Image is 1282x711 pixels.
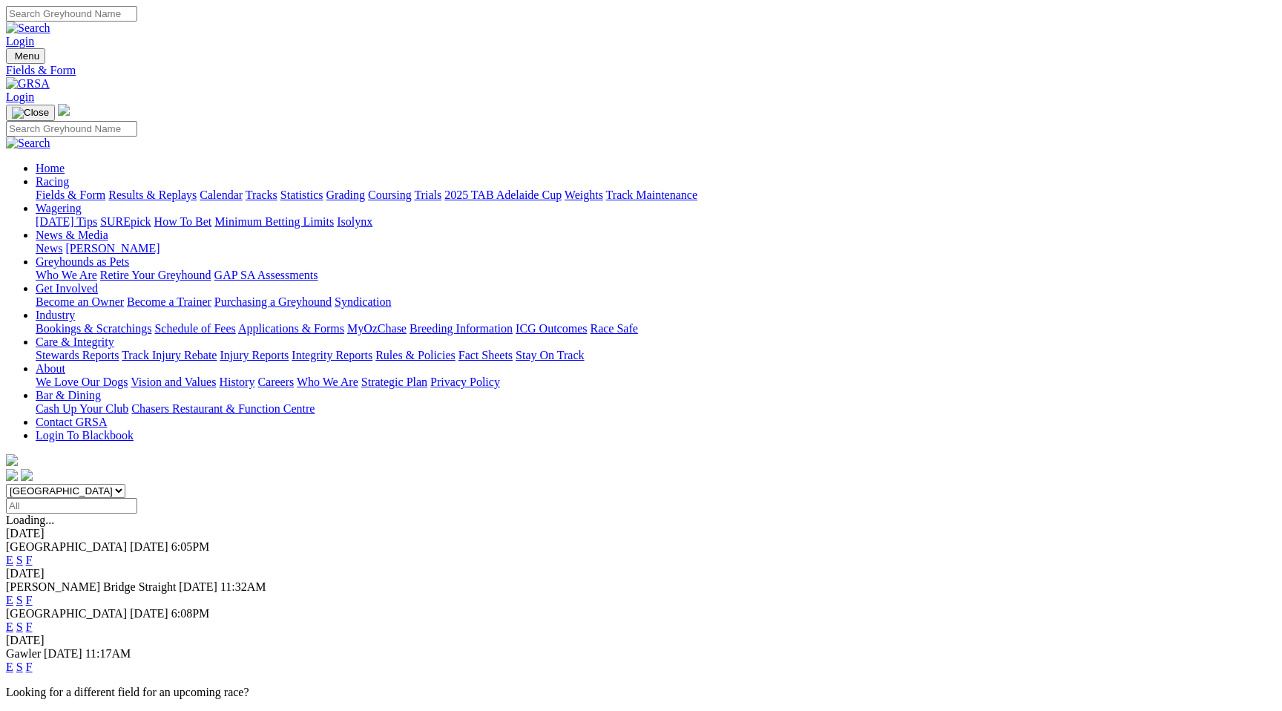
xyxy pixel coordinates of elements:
a: Track Maintenance [606,189,697,201]
div: [DATE] [6,634,1276,647]
a: Become a Trainer [127,295,211,308]
a: Race Safe [590,322,637,335]
a: Breeding Information [410,322,513,335]
a: MyOzChase [347,322,407,335]
a: Isolynx [337,215,372,228]
a: Login [6,35,34,47]
img: Search [6,137,50,150]
a: Fields & Form [6,64,1276,77]
span: Loading... [6,514,54,526]
span: [GEOGRAPHIC_DATA] [6,607,127,620]
button: Toggle navigation [6,105,55,121]
a: Login [6,91,34,103]
a: Stewards Reports [36,349,119,361]
span: 6:08PM [171,607,210,620]
input: Search [6,6,137,22]
a: Coursing [368,189,412,201]
a: S [16,554,23,566]
a: Wagering [36,202,82,214]
a: S [16,620,23,633]
a: Become an Owner [36,295,124,308]
p: Looking for a different field for an upcoming race? [6,686,1276,699]
span: [DATE] [179,580,217,593]
a: E [6,620,13,633]
span: [GEOGRAPHIC_DATA] [6,540,127,553]
a: Results & Replays [108,189,197,201]
a: Strategic Plan [361,376,427,388]
a: SUREpick [100,215,151,228]
a: Who We Are [297,376,358,388]
a: Industry [36,309,75,321]
a: Login To Blackbook [36,429,134,442]
a: News & Media [36,229,108,241]
a: 2025 TAB Adelaide Cup [444,189,562,201]
span: Gawler [6,647,41,660]
a: [PERSON_NAME] [65,242,160,255]
a: F [26,620,33,633]
a: Fields & Form [36,189,105,201]
button: Toggle navigation [6,48,45,64]
img: Close [12,107,49,119]
img: logo-grsa-white.png [6,454,18,466]
a: Tracks [246,189,277,201]
a: Privacy Policy [430,376,500,388]
a: E [6,554,13,566]
div: Greyhounds as Pets [36,269,1276,282]
input: Search [6,121,137,137]
div: [DATE] [6,527,1276,540]
img: twitter.svg [21,469,33,481]
a: Retire Your Greyhound [100,269,211,281]
a: E [6,661,13,673]
a: Weights [565,189,603,201]
a: [DATE] Tips [36,215,97,228]
a: GAP SA Assessments [214,269,318,281]
div: About [36,376,1276,389]
a: Injury Reports [220,349,289,361]
a: Greyhounds as Pets [36,255,129,268]
span: [DATE] [130,540,168,553]
a: Purchasing a Greyhound [214,295,332,308]
a: Cash Up Your Club [36,402,128,415]
a: Trials [414,189,441,201]
a: Stay On Track [516,349,584,361]
a: Grading [326,189,365,201]
a: S [16,661,23,673]
span: 6:05PM [171,540,210,553]
a: Bookings & Scratchings [36,322,151,335]
div: Industry [36,322,1276,335]
span: [DATE] [130,607,168,620]
span: [PERSON_NAME] Bridge Straight [6,580,176,593]
div: Get Involved [36,295,1276,309]
a: Bar & Dining [36,389,101,402]
img: Search [6,22,50,35]
a: About [36,362,65,375]
a: Track Injury Rebate [122,349,217,361]
img: logo-grsa-white.png [58,104,70,116]
a: Contact GRSA [36,416,107,428]
a: Home [36,162,65,174]
a: E [6,594,13,606]
div: Care & Integrity [36,349,1276,362]
a: Careers [257,376,294,388]
span: 11:32AM [220,580,266,593]
a: S [16,594,23,606]
a: Syndication [335,295,391,308]
div: Bar & Dining [36,402,1276,416]
div: News & Media [36,242,1276,255]
a: Chasers Restaurant & Function Centre [131,402,315,415]
a: ICG Outcomes [516,322,587,335]
a: We Love Our Dogs [36,376,128,388]
a: Get Involved [36,282,98,295]
a: History [219,376,254,388]
a: Calendar [200,189,243,201]
a: Minimum Betting Limits [214,215,334,228]
div: [DATE] [6,567,1276,580]
span: [DATE] [44,647,82,660]
a: Vision and Values [131,376,216,388]
a: Care & Integrity [36,335,114,348]
a: F [26,661,33,673]
a: Who We Are [36,269,97,281]
img: facebook.svg [6,469,18,481]
img: GRSA [6,77,50,91]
